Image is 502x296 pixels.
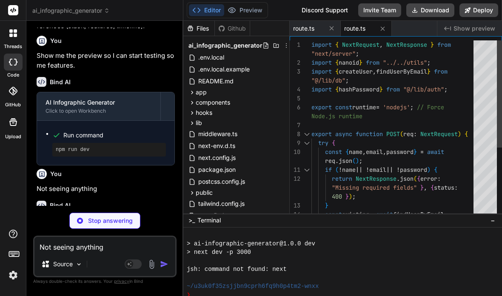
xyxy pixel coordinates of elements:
[335,157,339,165] span: .
[56,146,163,153] pre: npm run dev
[187,239,315,248] span: > ai-infographic-generator@1.0.0 dev
[427,166,431,174] span: )
[188,41,262,50] span: ai_infographic_generator
[311,77,345,84] span: "@/lib/db"
[4,43,22,50] label: threads
[345,77,349,84] span: ;
[417,175,420,182] span: {
[383,59,427,66] span: "../../utils"
[459,3,498,17] button: Deploy
[290,121,300,130] div: 7
[339,157,352,165] span: json
[400,175,414,182] span: json
[414,175,417,182] span: (
[458,130,461,138] span: )
[420,148,424,156] span: =
[339,166,342,174] span: !
[434,184,454,191] span: status
[197,153,237,163] span: next.config.js
[366,148,383,156] span: email
[37,184,175,194] p: Not seeing anything
[369,211,373,218] span: =
[366,59,379,66] span: from
[325,211,342,218] span: const
[434,166,437,174] span: {
[46,98,152,107] div: AI Infographic Generator
[403,85,444,93] span: "@/lib/auth"
[318,139,328,147] span: try
[427,59,431,66] span: ;
[345,148,349,156] span: {
[301,139,312,148] div: Click to collapse the range.
[366,166,369,174] span: !
[311,85,332,93] span: import
[393,211,444,218] span: findUserByEmail
[335,41,339,48] span: {
[356,166,362,174] span: ||
[344,24,365,33] span: route.ts
[332,139,335,147] span: {
[290,201,300,210] div: 13
[197,76,234,86] span: README.md
[290,174,300,183] div: 12
[431,184,434,191] span: {
[311,130,332,138] span: export
[379,41,383,48] span: ,
[290,67,300,76] div: 3
[356,157,359,165] span: )
[196,188,213,197] span: public
[197,199,245,209] span: tailwind.config.js
[369,166,386,174] span: email
[400,130,403,138] span: (
[356,175,396,182] span: NextResponse
[197,52,225,63] span: .env.local
[373,68,376,75] span: ,
[465,130,468,138] span: {
[197,64,251,74] span: .env.local.example
[297,3,353,17] div: Discord Support
[32,6,110,15] span: ai_infographic_generator
[311,41,332,48] span: import
[386,85,400,93] span: from
[489,213,497,227] button: −
[50,37,62,45] h6: You
[88,216,133,225] p: Stop answering
[325,148,342,156] span: const
[332,184,417,191] span: "Missing required fields"
[420,184,424,191] span: }
[301,130,312,139] div: Click to collapse the range.
[352,193,356,200] span: ;
[290,85,300,94] div: 4
[352,103,376,111] span: runtime
[406,3,454,17] button: Download
[352,157,356,165] span: (
[386,130,400,138] span: POST
[290,58,300,67] div: 2
[311,50,356,57] span: "next/server"
[5,101,21,108] label: GitHub
[197,165,237,175] span: package.json
[383,148,386,156] span: ,
[420,130,458,138] span: NextRequest
[197,176,246,187] span: postcss.config.js
[345,193,349,200] span: }
[46,108,152,114] div: Click to open Workbench
[187,265,287,273] span: jsh: command not found: next
[7,71,19,79] label: code
[454,24,495,33] span: Show preview
[424,184,427,191] span: ,
[335,68,339,75] span: {
[342,166,356,174] span: name
[349,148,362,156] span: name
[349,193,352,200] span: )
[290,94,300,103] div: 5
[290,40,300,49] div: 1
[301,165,312,174] div: Click to collapse the range.
[197,216,221,225] span: Terminal
[376,211,393,218] span: await
[386,166,393,174] span: ||
[196,119,202,127] span: lib
[197,211,234,221] span: tsconfig.json
[342,211,369,218] span: existing
[63,131,166,139] span: Run command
